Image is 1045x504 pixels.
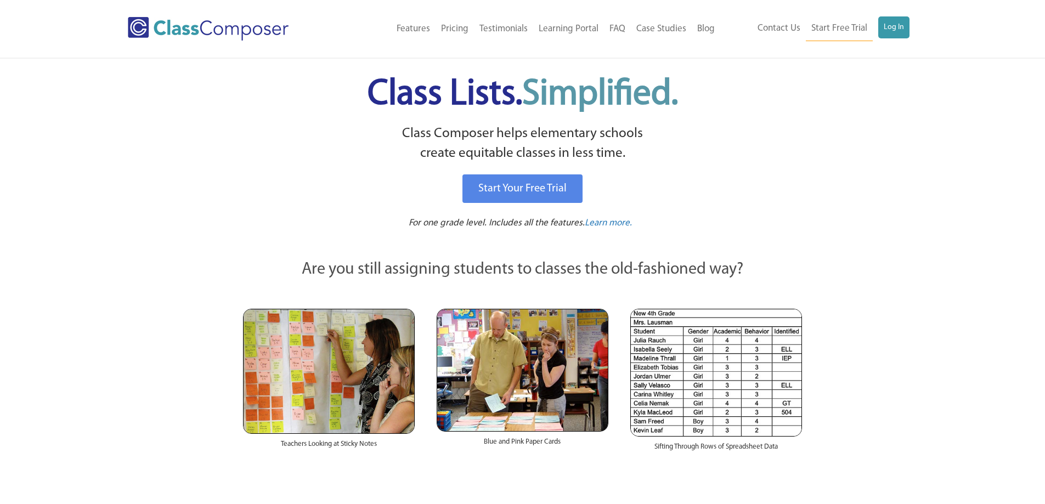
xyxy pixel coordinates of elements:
a: Pricing [436,17,474,41]
div: Teachers Looking at Sticky Notes [243,434,415,460]
img: Class Composer [128,17,289,41]
span: Learn more. [585,218,632,228]
span: Class Lists. [368,77,678,112]
div: Blue and Pink Paper Cards [437,432,608,458]
nav: Header Menu [720,16,910,41]
p: Class Composer helps elementary schools create equitable classes in less time. [241,124,804,164]
a: Features [391,17,436,41]
span: Start Your Free Trial [478,183,567,194]
p: Are you still assigning students to classes the old-fashioned way? [243,258,803,282]
a: Start Free Trial [806,16,873,41]
a: Start Your Free Trial [462,174,583,203]
a: Learn more. [585,217,632,230]
div: Sifting Through Rows of Spreadsheet Data [630,437,802,463]
span: For one grade level. Includes all the features. [409,218,585,228]
img: Blue and Pink Paper Cards [437,309,608,431]
img: Teachers Looking at Sticky Notes [243,309,415,434]
a: Learning Portal [533,17,604,41]
a: Contact Us [752,16,806,41]
a: Log In [878,16,910,38]
nav: Header Menu [334,17,720,41]
a: FAQ [604,17,631,41]
a: Blog [692,17,720,41]
a: Case Studies [631,17,692,41]
span: Simplified. [522,77,678,112]
img: Spreadsheets [630,309,802,437]
a: Testimonials [474,17,533,41]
